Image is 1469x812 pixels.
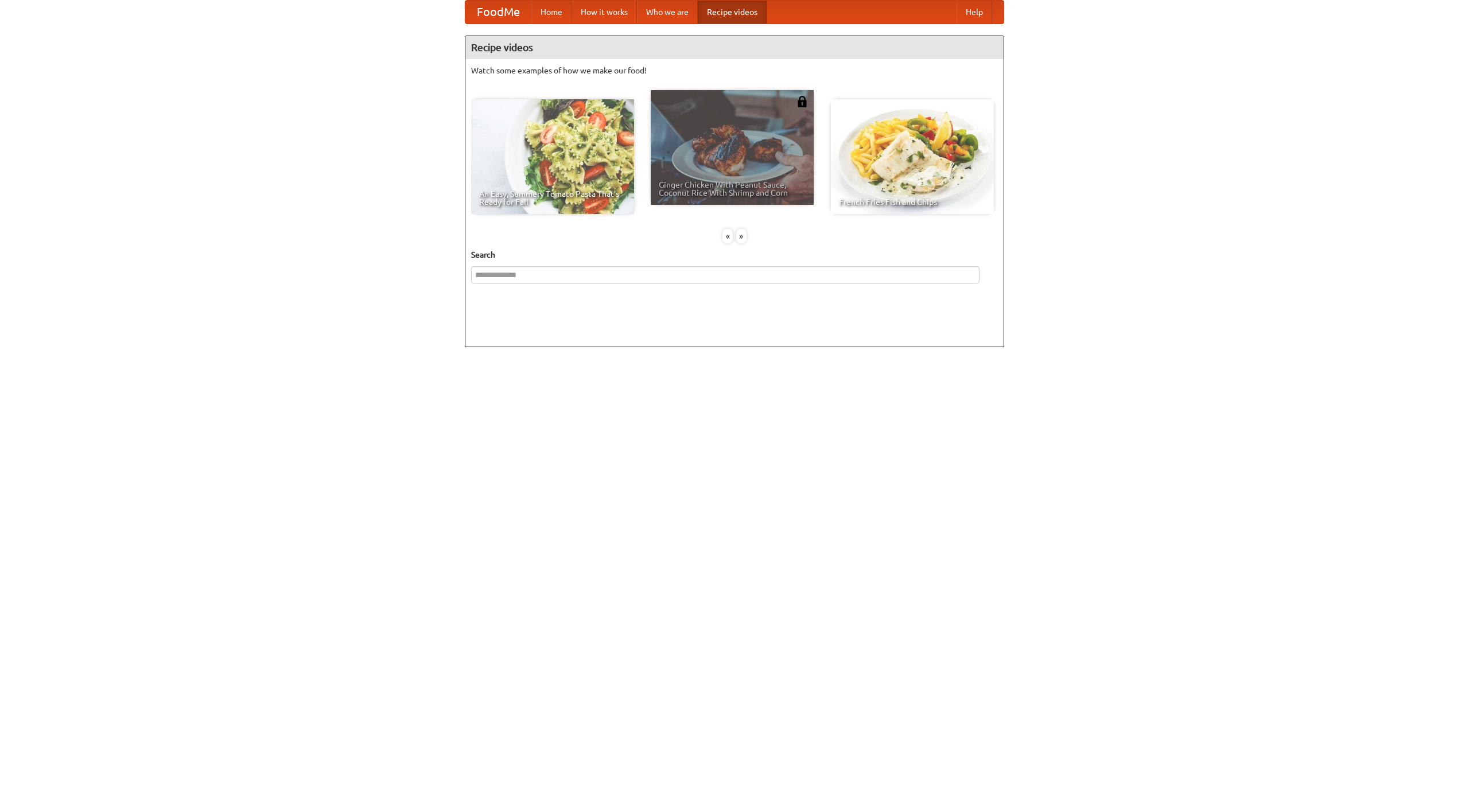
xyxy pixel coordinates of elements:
[839,198,986,206] span: French Fries Fish and Chips
[465,36,1004,59] h4: Recipe videos
[637,1,698,24] a: Who we are
[479,190,626,206] span: An Easy, Summery Tomato Pasta That's Ready for Fall
[471,99,634,214] a: An Easy, Summery Tomato Pasta That's Ready for Fall
[698,1,767,24] a: Recipe videos
[471,65,998,76] p: Watch some examples of how we make our food!
[471,249,998,261] h5: Search
[722,229,733,243] div: «
[531,1,572,24] a: Home
[572,1,637,24] a: How it works
[831,99,994,214] a: French Fries Fish and Chips
[465,1,531,24] a: FoodMe
[957,1,992,24] a: Help
[796,96,808,107] img: 483408.png
[736,229,747,243] div: »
